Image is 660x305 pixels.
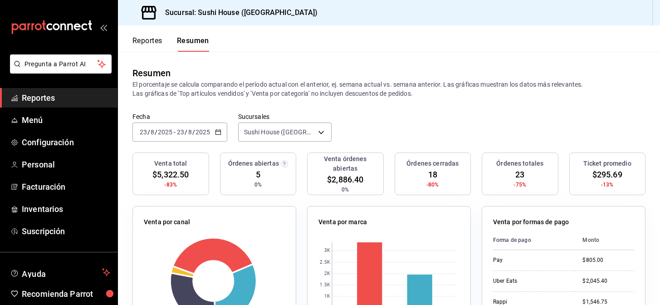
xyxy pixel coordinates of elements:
[311,154,380,173] h3: Venta órdenes abiertas
[406,159,459,168] h3: Órdenes cerradas
[150,128,155,136] input: --
[158,7,318,18] h3: Sucursal: Sushi House ([GEOGRAPHIC_DATA])
[152,168,189,181] span: $5,322.50
[177,36,209,52] button: Resumen
[238,113,332,120] label: Sucursales
[592,168,622,181] span: $295.69
[192,128,195,136] span: /
[132,36,162,52] button: Reportes
[24,59,98,69] span: Pregunta a Parrot AI
[176,128,185,136] input: --
[513,181,526,189] span: -75%
[174,128,176,136] span: -
[10,54,112,74] button: Pregunta a Parrot AI
[320,283,330,288] text: 1.5K
[157,128,173,136] input: ----
[318,217,367,227] p: Venta por marca
[582,256,634,264] div: $805.00
[493,217,569,227] p: Venta por formas de pago
[324,294,330,299] text: 1K
[254,181,262,189] span: 0%
[22,92,110,104] span: Reportes
[22,203,110,215] span: Inventarios
[144,217,190,227] p: Venta por canal
[22,114,110,126] span: Menú
[515,168,524,181] span: 23
[22,225,110,237] span: Suscripción
[496,159,543,168] h3: Órdenes totales
[228,159,279,168] h3: Órdenes abiertas
[256,168,260,181] span: 5
[22,136,110,148] span: Configuración
[132,113,227,120] label: Fecha
[22,158,110,171] span: Personal
[493,277,568,285] div: Uber Eats
[428,168,437,181] span: 18
[100,24,107,31] button: open_drawer_menu
[132,66,171,80] div: Resumen
[324,271,330,276] text: 2K
[327,173,363,186] span: $2,886.40
[132,80,645,98] p: El porcentaje se calcula comparando el período actual con el anterior, ej. semana actual vs. sema...
[493,256,568,264] div: Pay
[185,128,187,136] span: /
[575,231,634,250] th: Monto
[132,36,209,52] div: navigation tabs
[426,181,439,189] span: -80%
[139,128,147,136] input: --
[22,267,98,278] span: Ayuda
[320,260,330,265] text: 2.5K
[164,181,177,189] span: -83%
[154,159,187,168] h3: Venta total
[582,277,634,285] div: $2,045.40
[244,128,315,137] span: Sushi House ([GEOGRAPHIC_DATA])
[22,181,110,193] span: Facturación
[195,128,210,136] input: ----
[22,288,110,300] span: Recomienda Parrot
[155,128,157,136] span: /
[493,231,575,250] th: Forma de pago
[147,128,150,136] span: /
[342,186,349,194] span: 0%
[583,159,631,168] h3: Ticket promedio
[6,66,112,75] a: Pregunta a Parrot AI
[324,248,330,253] text: 3K
[601,181,614,189] span: -13%
[188,128,192,136] input: --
